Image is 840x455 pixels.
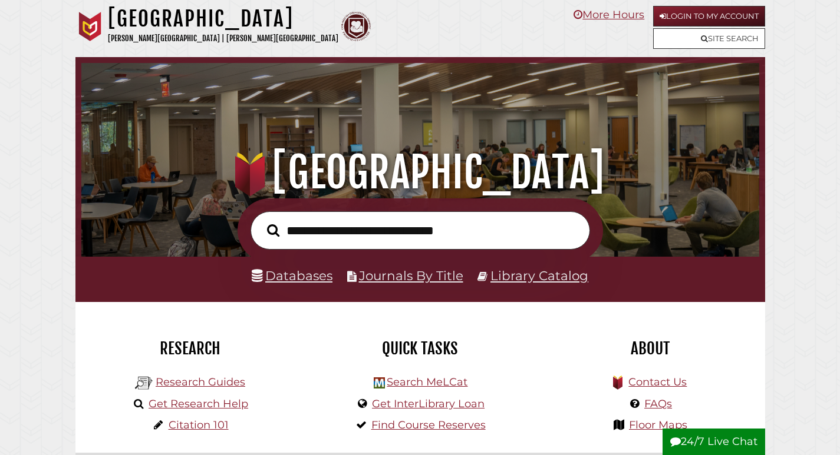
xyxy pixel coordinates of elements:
a: Research Guides [156,376,245,388]
a: Floor Maps [629,419,687,431]
h1: [GEOGRAPHIC_DATA] [94,147,746,198]
h1: [GEOGRAPHIC_DATA] [108,6,338,32]
img: Hekman Library Logo [135,374,153,392]
button: Search [261,221,285,240]
h2: Research [84,338,297,358]
i: Search [267,224,279,237]
h2: Quick Tasks [314,338,526,358]
h2: About [544,338,756,358]
img: Hekman Library Logo [374,377,385,388]
p: [PERSON_NAME][GEOGRAPHIC_DATA] | [PERSON_NAME][GEOGRAPHIC_DATA] [108,32,338,45]
a: Citation 101 [169,419,229,431]
a: More Hours [574,8,644,21]
a: Get Research Help [149,397,248,410]
a: Databases [252,268,332,283]
a: Library Catalog [490,268,588,283]
a: Find Course Reserves [371,419,486,431]
a: Contact Us [628,376,687,388]
a: Journals By Title [359,268,463,283]
a: Site Search [653,28,765,49]
a: FAQs [644,397,672,410]
a: Login to My Account [653,6,765,26]
a: Get InterLibrary Loan [372,397,485,410]
a: Search MeLCat [387,376,467,388]
img: Calvin University [75,12,105,41]
img: Calvin Theological Seminary [341,12,371,41]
